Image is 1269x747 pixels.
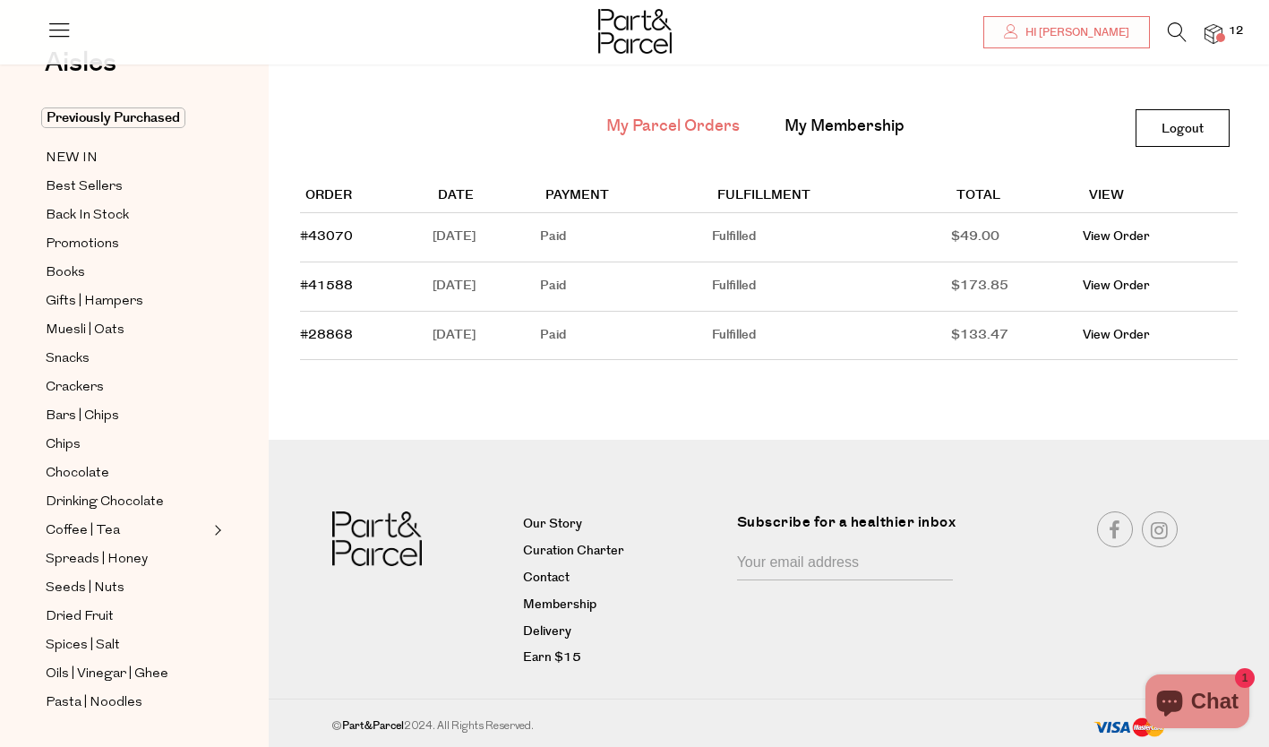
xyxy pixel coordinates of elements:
span: Bars | Chips [46,406,119,427]
a: Logout [1136,109,1230,147]
td: Paid [540,312,712,361]
a: #28868 [300,326,353,344]
a: View Order [1083,228,1150,245]
td: [DATE] [433,312,540,361]
span: Coffee | Tea [46,520,120,542]
a: Spreads | Honey [46,548,209,571]
a: Pasta | Noodles [46,691,209,714]
a: View Order [1083,277,1150,295]
td: [DATE] [433,213,540,262]
a: My Membership [785,115,905,138]
a: Contact [523,568,724,589]
a: Bars | Chips [46,405,209,427]
td: Fulfilled [712,312,952,361]
a: View Order [1083,326,1150,344]
span: Best Sellers [46,176,123,198]
span: Dried Fruit [46,606,114,628]
span: Previously Purchased [41,107,185,128]
span: Drinking Chocolate [46,492,164,513]
a: Spices | Salt [46,634,209,657]
b: Part&Parcel [342,718,404,734]
span: Spices | Salt [46,635,120,657]
a: Aisles [45,49,116,94]
a: Back In Stock [46,204,209,227]
span: Hi [PERSON_NAME] [1021,25,1129,40]
td: Paid [540,213,712,262]
a: Crackers [46,376,209,399]
label: Subscribe for a healthier inbox [737,511,965,546]
input: Your email address [737,546,954,580]
button: Expand/Collapse Coffee | Tea [210,519,222,541]
td: $49.00 [951,213,1083,262]
th: Payment [540,180,712,213]
a: Books [46,262,209,284]
a: My Parcel Orders [606,115,740,138]
a: Hi [PERSON_NAME] [983,16,1150,48]
a: Drinking Chocolate [46,491,209,513]
th: Fulfillment [712,180,952,213]
a: Membership [523,595,724,616]
a: Seeds | Nuts [46,577,209,599]
a: #43070 [300,228,353,245]
td: [DATE] [433,262,540,312]
a: Earn $15 [523,648,724,669]
span: Oils | Vinegar | Ghee [46,664,168,685]
div: © 2024. All Rights Reserved. [296,717,979,735]
a: Oils | Vinegar | Ghee [46,663,209,685]
span: Pasta | Noodles [46,692,142,714]
span: Seeds | Nuts [46,578,124,599]
td: $133.47 [951,312,1083,361]
a: Coffee | Tea [46,519,209,542]
a: Dried Fruit [46,605,209,628]
span: Books [46,262,85,284]
a: Best Sellers [46,176,209,198]
th: View [1083,180,1238,213]
inbox-online-store-chat: Shopify online store chat [1140,674,1255,733]
img: Part&Parcel [332,511,422,566]
td: $173.85 [951,262,1083,312]
span: Crackers [46,377,104,399]
a: #41588 [300,277,353,295]
span: Chocolate [46,463,109,485]
span: Muesli | Oats [46,320,124,341]
a: Curation Charter [523,541,724,562]
span: Gifts | Hampers [46,291,143,313]
a: Delivery [523,622,724,643]
a: Previously Purchased [46,107,209,129]
td: Fulfilled [712,213,952,262]
th: Order [300,180,433,213]
a: 12 [1205,24,1222,43]
span: Snacks [46,348,90,370]
span: Spreads | Honey [46,549,148,571]
span: 12 [1224,23,1248,39]
th: Date [433,180,540,213]
a: Gifts | Hampers [46,290,209,313]
img: Part&Parcel [598,9,672,54]
a: Chips [46,434,209,456]
a: Our Story [523,514,724,536]
img: payment-methods.png [1093,717,1165,738]
span: Back In Stock [46,205,129,227]
a: Muesli | Oats [46,319,209,341]
span: Promotions [46,234,119,255]
span: Chips [46,434,81,456]
a: Chocolate [46,462,209,485]
a: Promotions [46,233,209,255]
a: Snacks [46,348,209,370]
td: Paid [540,262,712,312]
span: NEW IN [46,148,98,169]
a: NEW IN [46,147,209,169]
td: Fulfilled [712,262,952,312]
th: Total [951,180,1083,213]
